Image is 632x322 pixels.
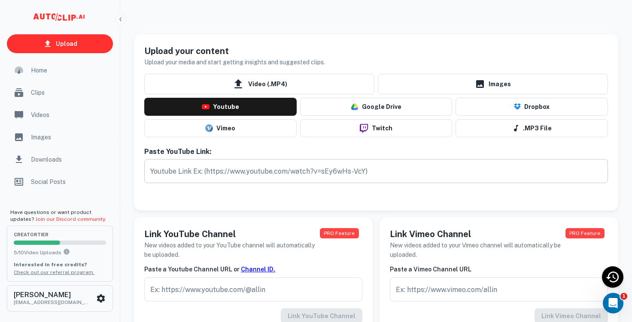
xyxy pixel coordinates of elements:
[35,216,106,222] a: Join our Discord community.
[320,228,359,238] span: PRO Feature
[300,119,453,137] button: Twitch
[390,265,608,274] h6: Paste a Vimeo Channel URL
[390,228,565,241] h5: Link Vimeo Channel
[14,298,91,306] p: [EMAIL_ADDRESS][DOMAIN_NAME]
[31,88,108,97] span: Clips
[144,159,608,183] input: Youtube Link Ex: (https://www.youtube.com/watch?v=sEy6wHs-VcY)
[14,292,91,298] h6: [PERSON_NAME]
[14,269,94,275] a: Check out our referral program.
[144,147,608,156] h6: Paste YouTube Link:
[31,66,108,75] span: Home
[63,248,70,255] svg: You can upload 10 videos per month on the creator tier. Upgrade to upload more.
[205,124,213,132] img: vimeo-logo.svg
[390,241,565,259] h6: New videos added to your Vimeo channel will automatically be uploaded.
[144,265,362,274] h6: Paste a Youtube Channel URL or
[356,124,371,132] img: twitch-logo.png
[31,110,108,120] span: Videos
[456,98,608,116] button: Dropbox
[144,74,374,94] span: Video (.MP4)
[31,132,108,142] span: Images
[456,119,608,137] button: .MP3 File
[514,103,521,111] img: Dropbox Logo
[144,119,297,137] button: Vimeo
[7,226,113,281] button: creatorTier5/10Video UploadsYou can upload 10 videos per month on the creator tier. Upgrade to up...
[7,34,113,53] a: Upload
[14,232,106,237] span: creator Tier
[378,74,608,94] a: Images
[7,285,113,312] button: [PERSON_NAME][EMAIL_ADDRESS][DOMAIN_NAME]
[602,266,623,288] div: Recent Activity
[390,277,608,301] input: Ex: https://www.vimeo.com/allin
[14,261,106,268] p: Interested in free credits?
[565,228,605,238] span: PRO Feature
[10,209,106,222] span: Have questions or want product updates?
[603,293,623,313] iframe: Intercom live chat
[7,82,113,103] a: Clips
[241,266,275,273] a: Channel ID.
[144,277,362,301] input: Ex: https://www.youtube.com/@allin
[7,149,113,170] a: Downloads
[144,98,297,116] button: Youtube
[300,98,453,116] button: Google Drive
[31,155,108,164] span: Downloads
[7,127,113,147] a: Images
[144,241,320,259] h6: New videos added to your YouTube channel will automatically be uploaded.
[202,104,210,109] img: youtube-logo.png
[7,60,113,81] a: Home
[7,172,113,192] a: Social Posts
[144,57,325,67] h6: Upload your media and start getting insights and suggested clips.
[56,39,77,48] p: Upload
[351,103,359,111] img: drive-logo.png
[14,248,106,256] p: 5 / 10 Video Uploads
[7,105,113,125] a: Videos
[144,45,325,57] h5: Upload your content
[31,177,108,187] span: Social Posts
[620,293,627,300] span: 1
[144,228,320,241] h5: Link YouTube Channel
